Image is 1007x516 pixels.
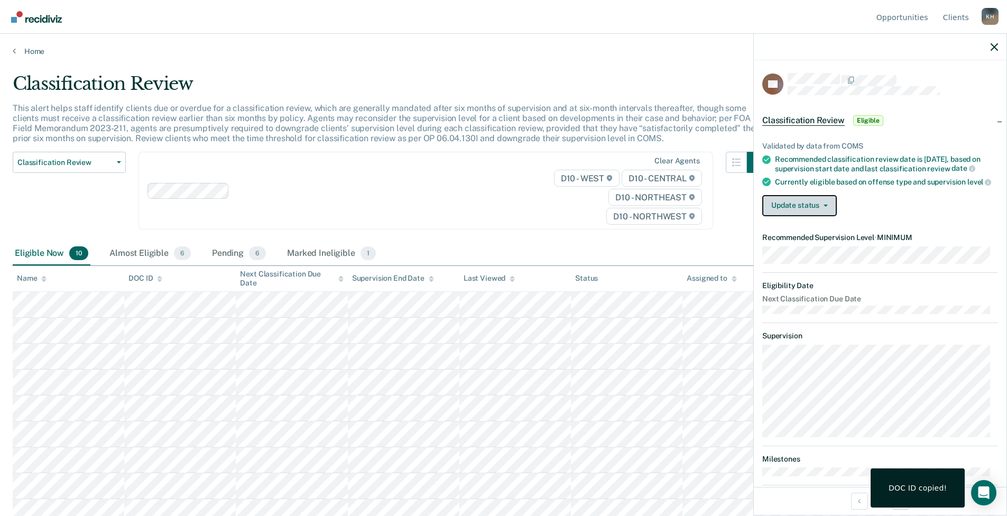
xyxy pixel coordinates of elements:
span: D10 - CENTRAL [622,170,702,187]
div: Supervision End Date [352,274,434,283]
div: Classification ReviewEligible [754,104,1006,137]
span: D10 - NORTHWEST [606,208,701,225]
div: Recommended classification review date is [DATE], based on supervision start date and last classi... [775,155,998,173]
p: This alert helps staff identify clients due or overdue for a classification review, which are gen... [13,103,755,144]
dt: Milestones [762,455,998,464]
span: level [967,178,991,186]
div: Classification Review [13,73,768,103]
div: Status [575,274,598,283]
div: K H [982,8,999,25]
span: Classification Review [17,158,113,167]
div: Next Classification Due Date [240,270,343,288]
span: D10 - NORTHEAST [608,189,701,206]
span: D10 - WEST [554,170,620,187]
span: 6 [174,246,191,260]
span: Classification Review [762,115,845,126]
span: Eligible [853,115,883,126]
div: Name [17,274,47,283]
dt: Recommended Supervision Level MINIMUM [762,233,998,242]
div: DOC ID copied! [889,483,947,493]
span: 1 [361,246,376,260]
div: Eligible Now [13,242,90,265]
img: Recidiviz [11,11,62,23]
div: Open Intercom Messenger [971,480,996,505]
dt: Next Classification Due Date [762,294,998,303]
div: 1 / 10 [754,487,1006,515]
span: 10 [69,246,88,260]
div: Assigned to [687,274,736,283]
div: Marked Ineligible [285,242,378,265]
div: Almost Eligible [107,242,193,265]
div: Currently eligible based on offense type and supervision [775,177,998,187]
span: 6 [249,246,266,260]
div: Clear agents [654,156,699,165]
div: DOC ID [128,274,162,283]
div: Validated by data from COMS [762,142,998,151]
span: • [874,233,877,242]
button: Previous Opportunity [851,493,868,510]
dt: Eligibility Date [762,281,998,290]
button: Update status [762,195,837,216]
span: date [951,164,975,172]
button: Profile dropdown button [982,8,999,25]
a: Home [13,47,994,56]
dt: Supervision [762,331,998,340]
div: Pending [210,242,268,265]
div: Last Viewed [464,274,515,283]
